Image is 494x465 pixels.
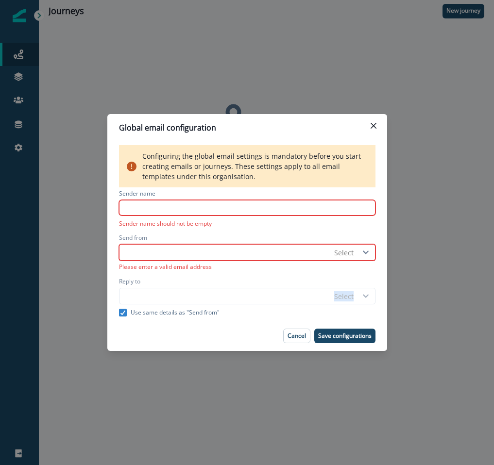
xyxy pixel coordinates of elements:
[119,277,140,286] label: Reply to
[314,329,375,343] button: Save configurations
[119,189,155,200] p: Sender name
[119,233,147,242] label: Send from
[334,248,354,258] div: Select
[119,122,216,133] p: Global email configuration
[119,261,375,271] p: Please enter a valid email address
[288,332,306,339] p: Cancel
[283,329,310,343] button: Cancel
[131,308,220,317] p: Use same details as "Send from"
[119,219,375,228] div: Sender name should not be empty
[366,118,381,133] button: Close
[119,145,375,187] div: Configuring the global email settings is mandatory before you start creating emails or journeys. ...
[318,332,372,339] p: Save configurations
